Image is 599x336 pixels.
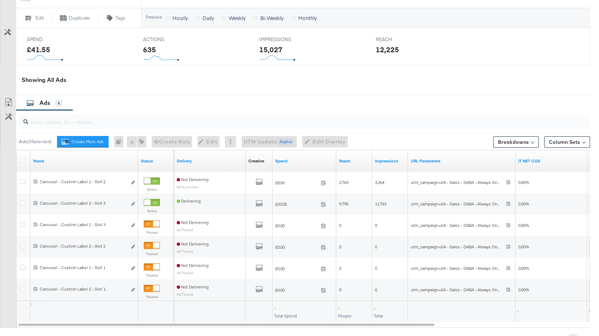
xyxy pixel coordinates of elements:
[177,198,201,204] span: Delivering
[177,284,209,289] span: Not Delivering
[375,223,377,228] span: 0
[275,287,318,293] span: £0.00
[518,180,529,185] span: 0.00%
[375,244,377,249] span: 0
[339,266,341,271] span: 0
[144,294,160,299] label: Paused
[40,286,127,292] div: Carousel - Custom Label 2 - Slot 1
[229,14,246,21] span: Weekly
[177,228,193,232] sub: Ad Paused
[339,180,348,185] span: 2,763
[144,252,160,256] label: Paused
[177,158,243,164] a: Reflects the ability of your Ad to achieve delivery.
[98,14,134,22] button: Tags
[275,266,318,271] span: £0.00
[69,15,90,21] span: Duplicate
[52,14,98,22] button: Duplicate
[115,15,125,21] span: Tags
[339,287,341,292] span: 0
[56,100,62,106] div: 6
[172,14,188,21] span: Hourly
[19,138,52,145] div: Ads ( 0 Selected)
[518,223,529,228] span: 0.00%
[40,222,127,228] div: Carousel - Custom Label 1 - Slot 3
[260,14,284,21] span: Bi-Weekly
[375,201,386,206] span: 11,763
[248,158,264,164] div: Creative
[375,287,377,292] span: 0
[518,244,529,249] span: 0.00%
[411,158,513,164] a: Shows the configured URL Parameters for your ad
[141,158,171,164] a: Shows the current state of your Ad.
[411,180,506,186] div: utm_campaign=SA - Sales - DABA - Always On - (PS)&utm_content=SA - Sales - DABA - 18- 65+ - All G...
[27,36,81,43] span: SPEND
[22,76,590,84] div: Showing All Ads
[275,158,333,164] a: The total amount spent to date.
[411,201,506,207] div: utm_campaign=SA - Sales - DABA - Always On - (PS)&utm_content=SA - Sales - DABA - 18- 65+ - All G...
[144,273,160,278] label: Paused
[518,266,529,271] span: 0.00%
[114,136,127,147] div: 0
[339,223,341,228] span: 0
[40,200,127,206] div: Carousel - Custom Label 2 - Slot 3
[144,187,160,192] label: Active
[275,201,318,207] span: £33.05
[274,313,297,318] span: Total Spend
[411,287,506,293] div: utm_campaign=SA - Sales - DABA - Always On - (PS)&utm_content=SA - Sales - DABA - 18- 65+ - All G...
[248,158,264,164] a: Shows the creative associated with your ad.
[40,179,127,185] div: Carousel - Custom Label 1 - Slot 2
[35,15,44,21] span: Edit
[33,158,135,164] a: Ad Name.
[339,201,348,206] span: 9,795
[544,136,590,148] button: Column Sets
[40,265,127,271] div: Carousel - Custom Label 1 - Slot 1
[518,201,529,206] span: 0.00%
[27,44,50,55] div: £41.55
[518,158,584,164] a: TPS NET COS
[144,209,160,213] label: Active
[143,36,197,43] span: ACTIONS
[375,158,405,164] a: The number of times your ad was served. On mobile apps an ad is counted as served the first time ...
[40,243,127,249] div: Carousel - Custom Label 2 - Slot 2
[275,180,318,185] span: £8.50
[39,99,50,106] span: Ads
[493,136,539,148] button: Breakdowns
[375,36,429,43] span: REACH
[298,14,317,21] span: Monthly
[143,44,156,55] div: 635
[375,180,384,185] span: 3,264
[375,266,377,271] span: 0
[144,230,160,235] label: Paused
[338,313,352,318] span: People
[275,244,318,250] span: £0.00
[177,185,199,189] sub: Ad In_process
[411,266,506,272] div: utm_campaign=SA - Sales - DABA - Always On - (PS)&utm_content=SA - Sales - DABA - 18- 65+ - All G...
[16,14,52,22] button: Edit
[411,223,506,229] div: utm_campaign=SA - Sales - DABA - Always On - (PS)&utm_content=SA - Sales - DABA - 18- 65+ - All G...
[275,223,318,228] span: £0.00
[177,241,209,247] span: Not Delivering
[177,263,209,268] span: Not Delivering
[259,44,282,55] div: 15,027
[145,15,163,20] div: Timeline:
[259,36,313,43] span: IMPRESSIONS
[339,244,341,249] span: 0
[177,249,193,253] sub: Ad Paused
[177,177,209,182] span: Not Delivering
[411,244,506,250] div: utm_campaign=SA - Sales - DABA - Always On - (PS)&utm_content=SA - Sales - DABA - 18- 65+ - All G...
[518,287,529,292] span: 0.00%
[177,271,193,275] sub: Ad Paused
[177,220,209,225] span: Not Delivering
[28,112,538,126] input: Search Ad Name, ID or Objective
[203,14,214,21] span: Daily
[339,158,369,164] a: The number of people your ad was served to.
[375,44,399,55] div: 12,225
[374,313,383,318] span: Total
[57,136,109,147] button: Create More Ads
[177,292,193,296] sub: Ad Paused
